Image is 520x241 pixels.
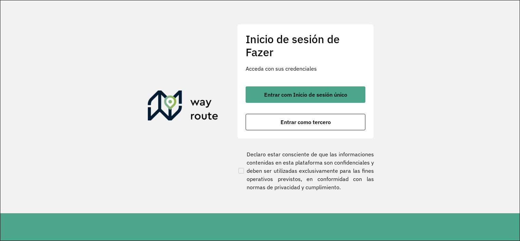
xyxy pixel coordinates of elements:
font: Acceda con sus credenciales [246,65,317,72]
font: Entrar como tercero [281,119,331,125]
button: botón [246,114,365,130]
font: Entrar com Inicio de sesión único [264,91,347,98]
button: botón [246,86,365,103]
img: Roteirizador AmbevTech [148,91,218,123]
font: Inicio de sesión de Fazer [246,32,340,59]
font: Declaro estar consciente de que las informaciones contenidas en esta plataforma son confidenciale... [247,151,374,191]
